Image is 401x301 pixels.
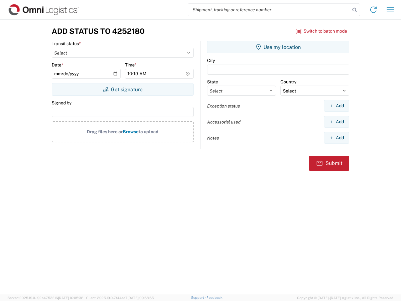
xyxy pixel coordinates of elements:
[309,156,349,171] button: Submit
[138,129,159,134] span: to upload
[207,79,218,85] label: State
[191,296,207,299] a: Support
[207,41,349,53] button: Use my location
[52,62,63,68] label: Date
[128,296,154,300] span: [DATE] 09:58:55
[207,119,241,125] label: Accessorial used
[297,295,393,301] span: Copyright © [DATE]-[DATE] Agistix Inc., All Rights Reserved
[52,100,71,106] label: Signed by
[324,116,349,128] button: Add
[207,103,240,109] label: Exception status
[280,79,296,85] label: Country
[58,296,83,300] span: [DATE] 10:05:38
[52,27,144,36] h3: Add Status to 4252180
[296,26,347,36] button: Switch to batch mode
[188,4,350,16] input: Shipment, tracking or reference number
[52,83,194,96] button: Get signature
[207,135,219,141] label: Notes
[87,129,123,134] span: Drag files here or
[123,129,138,134] span: Browse
[324,100,349,112] button: Add
[125,62,137,68] label: Time
[8,296,83,300] span: Server: 2025.19.0-192a4753216
[52,41,81,46] label: Transit status
[207,58,215,63] label: City
[324,132,349,144] button: Add
[206,296,222,299] a: Feedback
[86,296,154,300] span: Client: 2025.19.0-7f44ea7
